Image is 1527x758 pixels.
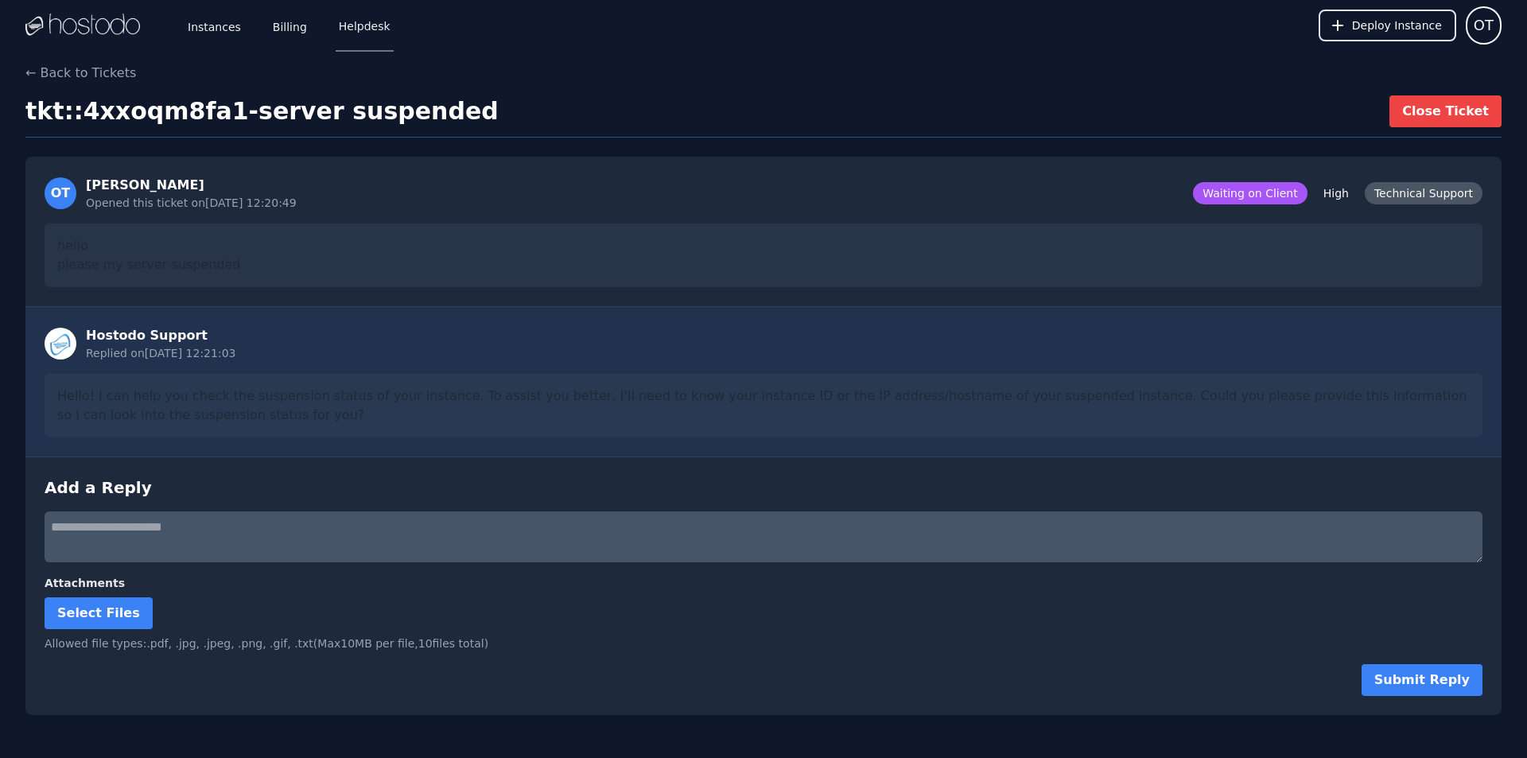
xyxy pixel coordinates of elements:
[1365,182,1482,204] span: Technical Support
[57,605,140,620] span: Select Files
[45,328,76,360] img: Staff
[1466,6,1502,45] button: User menu
[1193,182,1307,204] span: Waiting on Client
[45,575,1482,591] label: Attachments
[1389,95,1502,127] button: Close Ticket
[45,177,76,209] div: OT
[86,326,235,345] div: Hostodo Support
[1474,14,1494,37] span: OT
[45,476,1482,499] h3: Add a Reply
[86,345,235,361] div: Replied on [DATE] 12:21:03
[86,195,297,211] div: Opened this ticket on [DATE] 12:20:49
[25,64,136,83] button: ← Back to Tickets
[1319,10,1456,41] button: Deploy Instance
[86,176,297,195] div: [PERSON_NAME]
[45,636,1482,651] div: Allowed file types: .pdf, .jpg, .jpeg, .png, .gif, .txt (Max 10 MB per file, 10 files total)
[25,14,140,37] img: Logo
[1314,182,1358,204] span: High
[45,224,1482,287] div: hello please my server suspended
[1352,17,1442,33] span: Deploy Instance
[45,374,1482,437] div: Hello! I can help you check the suspension status of your instance. To assist you better, I'll ne...
[1362,664,1482,696] button: Submit Reply
[25,97,499,126] h1: tkt::4xxoqm8fa1 - server suspended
